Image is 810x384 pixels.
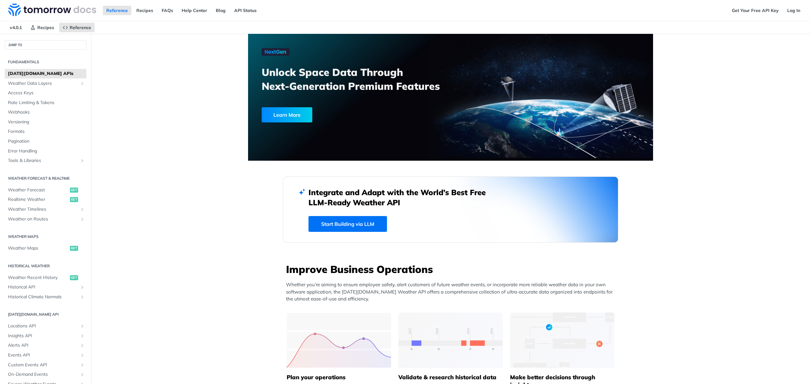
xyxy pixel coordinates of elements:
span: Weather Maps [8,245,68,251]
a: Locations APIShow subpages for Locations API [5,321,86,331]
span: Error Handling [8,148,85,154]
span: Events API [8,352,78,358]
span: v4.0.1 [6,23,25,32]
img: NextGen [262,48,290,56]
a: Realtime Weatherget [5,195,86,204]
a: [DATE][DOMAIN_NAME] APIs [5,69,86,78]
button: Show subpages for Weather Data Layers [80,81,85,86]
span: Alerts API [8,342,78,349]
button: Show subpages for Tools & Libraries [80,158,85,163]
a: Weather Mapsget [5,244,86,253]
span: get [70,197,78,202]
button: JUMP TO [5,40,86,50]
button: Show subpages for Weather on Routes [80,217,85,222]
span: Rate Limiting & Tokens [8,100,85,106]
a: Custom Events APIShow subpages for Custom Events API [5,360,86,370]
h2: Weather Maps [5,234,86,239]
a: On-Demand EventsShow subpages for On-Demand Events [5,370,86,379]
span: Reference [70,25,91,30]
span: Webhooks [8,109,85,115]
a: Alerts APIShow subpages for Alerts API [5,341,86,350]
span: Recipes [37,25,54,30]
h2: Integrate and Adapt with the World’s Best Free LLM-Ready Weather API [308,187,495,207]
span: Pagination [8,138,85,145]
a: Weather Recent Historyget [5,273,86,282]
div: Learn More [262,107,312,122]
button: Show subpages for Locations API [80,324,85,329]
a: Access Keys [5,88,86,98]
span: Historical Climate Normals [8,294,78,300]
h3: Improve Business Operations [286,262,618,276]
button: Show subpages for Historical Climate Normals [80,294,85,300]
a: Weather on RoutesShow subpages for Weather on Routes [5,214,86,224]
span: Weather Timelines [8,206,78,213]
a: Events APIShow subpages for Events API [5,350,86,360]
button: Show subpages for Events API [80,353,85,358]
a: Log In [784,6,804,15]
a: Versioning [5,117,86,127]
span: Weather Data Layers [8,80,78,87]
button: Show subpages for Custom Events API [80,362,85,368]
span: Historical API [8,284,78,290]
a: Start Building via LLM [308,216,387,232]
a: Error Handling [5,146,86,156]
a: Insights APIShow subpages for Insights API [5,331,86,341]
a: Recipes [133,6,157,15]
span: [DATE][DOMAIN_NAME] APIs [8,71,85,77]
a: Help Center [178,6,211,15]
a: Blog [212,6,229,15]
h2: Weather Forecast & realtime [5,176,86,181]
button: Show subpages for Alerts API [80,343,85,348]
span: Weather Forecast [8,187,68,193]
a: API Status [231,6,260,15]
h5: Validate & research historical data [398,374,503,381]
span: Weather on Routes [8,216,78,222]
span: get [70,246,78,251]
span: Formats [8,128,85,135]
h2: [DATE][DOMAIN_NAME] API [5,312,86,317]
span: get [70,188,78,193]
a: Formats [5,127,86,136]
button: Show subpages for Historical API [80,285,85,290]
a: Get Your Free API Key [728,6,782,15]
span: Tools & Libraries [8,158,78,164]
a: Weather Data LayersShow subpages for Weather Data Layers [5,79,86,88]
img: 39565e8-group-4962x.svg [287,313,391,368]
h5: Plan your operations [287,374,391,381]
img: a22d113-group-496-32x.svg [510,313,614,368]
span: On-Demand Events [8,371,78,378]
a: Pagination [5,137,86,146]
span: get [70,275,78,280]
p: Whether you’re aiming to ensure employee safety, alert customers of future weather events, or inc... [286,281,618,303]
a: Historical APIShow subpages for Historical API [5,282,86,292]
a: Webhooks [5,108,86,117]
a: Tools & LibrariesShow subpages for Tools & Libraries [5,156,86,165]
h2: Fundamentals [5,59,86,65]
a: Learn More [262,107,418,122]
a: Reference [103,6,131,15]
button: Show subpages for Weather Timelines [80,207,85,212]
a: Weather Forecastget [5,185,86,195]
button: Show subpages for Insights API [80,333,85,338]
a: Historical Climate NormalsShow subpages for Historical Climate Normals [5,292,86,302]
img: Tomorrow.io Weather API Docs [8,3,96,16]
span: Versioning [8,119,85,125]
a: Weather TimelinesShow subpages for Weather Timelines [5,205,86,214]
h2: Historical Weather [5,263,86,269]
span: Realtime Weather [8,196,68,203]
a: Reference [59,23,95,32]
span: Insights API [8,333,78,339]
span: Locations API [8,323,78,329]
img: 13d7ca0-group-496-2.svg [398,313,503,368]
span: Weather Recent History [8,275,68,281]
span: Custom Events API [8,362,78,368]
a: FAQs [158,6,177,15]
h3: Unlock Space Data Through Next-Generation Premium Features [262,65,458,93]
a: Recipes [27,23,58,32]
button: Show subpages for On-Demand Events [80,372,85,377]
span: Access Keys [8,90,85,96]
a: Rate Limiting & Tokens [5,98,86,108]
